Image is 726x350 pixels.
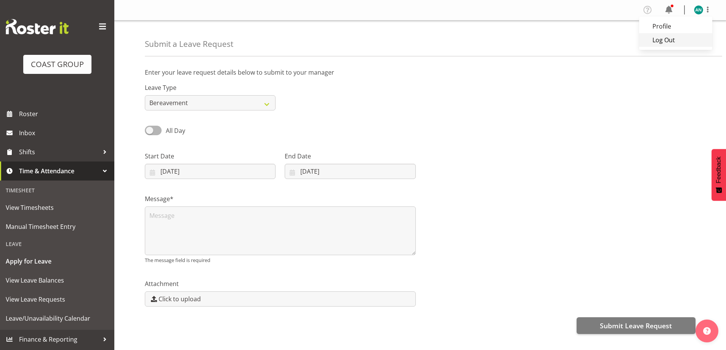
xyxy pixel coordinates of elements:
div: Timesheet [2,182,112,198]
img: andreana-norris9931.jpg [694,5,703,14]
img: Rosterit website logo [6,19,69,34]
span: View Leave Requests [6,294,109,305]
a: Manual Timesheet Entry [2,217,112,236]
a: Apply for Leave [2,252,112,271]
span: Roster [19,108,111,120]
div: COAST GROUP [31,59,84,70]
a: View Leave Requests [2,290,112,309]
label: End Date [285,152,415,161]
span: View Timesheets [6,202,109,213]
img: help-xxl-2.png [703,327,711,335]
p: Enter your leave request details below to submit to your manager [145,68,696,77]
span: Feedback [715,157,722,183]
span: Click to upload [159,294,201,304]
a: Profile [639,19,712,33]
span: All Day [166,126,185,135]
label: Attachment [145,279,416,288]
label: Leave Type [145,83,276,92]
span: Leave/Unavailability Calendar [6,313,109,324]
span: Manual Timesheet Entry [6,221,109,232]
p: The message field is required [145,257,416,264]
span: Shifts [19,146,99,158]
h4: Submit a Leave Request [145,40,233,48]
span: Submit Leave Request [600,321,672,331]
label: Message* [145,194,416,203]
input: Click to select... [145,164,276,179]
span: Inbox [19,127,111,139]
span: Apply for Leave [6,256,109,267]
button: Feedback - Show survey [712,149,726,201]
a: View Timesheets [2,198,112,217]
input: Click to select... [285,164,415,179]
a: Log Out [639,33,712,47]
button: Submit Leave Request [577,317,696,334]
a: Leave/Unavailability Calendar [2,309,112,328]
span: Time & Attendance [19,165,99,177]
a: View Leave Balances [2,271,112,290]
label: Start Date [145,152,276,161]
div: Leave [2,236,112,252]
span: View Leave Balances [6,275,109,286]
span: Finance & Reporting [19,334,99,345]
